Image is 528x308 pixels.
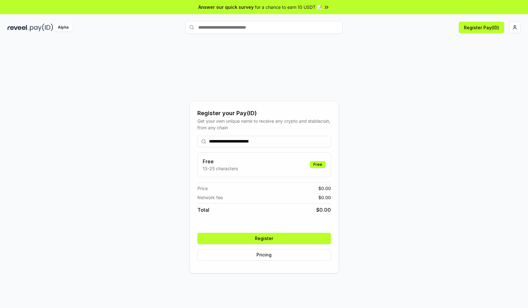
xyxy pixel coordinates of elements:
p: 13-25 characters [203,165,238,172]
span: Network fee [197,194,223,201]
span: $ 0.00 [318,185,331,192]
span: Total [197,206,209,214]
span: $ 0.00 [318,194,331,201]
button: Pricing [197,249,331,260]
span: for a chance to earn 10 USDT 📝 [255,4,322,10]
img: reveel_dark [8,24,29,31]
button: Register [197,233,331,244]
div: Alpha [54,24,72,31]
span: Answer our quick survey [198,4,254,10]
h3: Free [203,158,238,165]
div: Register your Pay(ID) [197,109,331,118]
button: Register Pay(ID) [459,22,504,33]
div: Free [310,161,326,168]
div: Get your own unique name to receive any crypto and stablecoin, from any chain [197,118,331,131]
img: pay_id [30,24,53,31]
span: $ 0.00 [316,206,331,214]
span: Price [197,185,208,192]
